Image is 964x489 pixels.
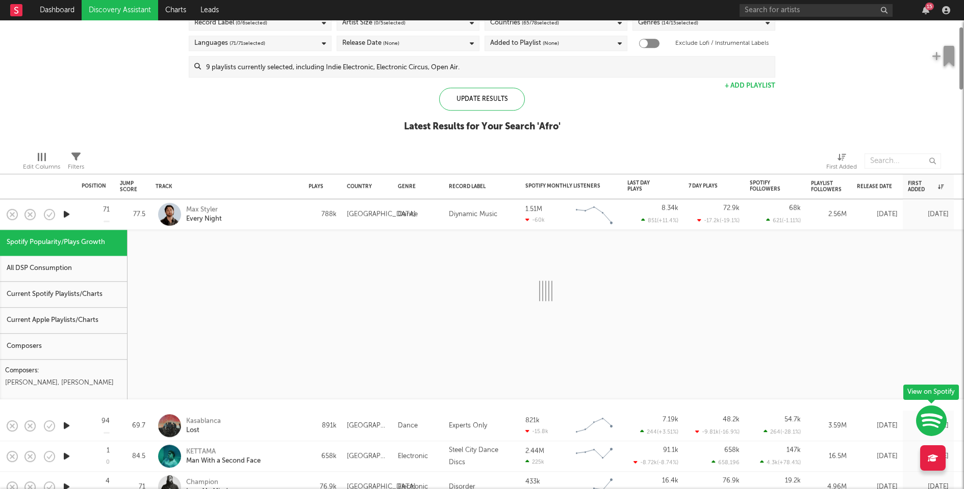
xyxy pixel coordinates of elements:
[663,416,678,423] div: 7.19k
[106,478,110,484] div: 4
[439,88,525,111] div: Update Results
[811,180,842,193] div: Playlist Followers
[857,183,893,189] div: Release Date
[697,217,740,224] div: -17.2k ( -19.1 % )
[638,17,698,29] div: Genres
[908,180,944,193] div: First Added
[186,447,261,456] div: KETTAMA
[740,4,893,17] input: Search for artists
[156,183,293,189] div: Track
[309,208,337,221] div: 788k
[662,477,678,484] div: 16.4k
[107,447,110,454] div: 1
[784,416,801,423] div: 54.7k
[826,161,857,173] div: First Added
[347,420,388,432] div: [GEOGRAPHIC_DATA]
[865,153,941,169] input: Search...
[724,447,740,453] div: 658k
[723,205,740,211] div: 72.9k
[640,428,678,435] div: 244 ( +3.51 % )
[525,183,602,189] div: Spotify Monthly Listeners
[342,37,399,49] div: Release Date
[662,205,678,211] div: 8.34k
[309,450,337,463] div: 658k
[490,17,559,29] div: Countries
[857,420,898,432] div: [DATE]
[120,420,145,432] div: 69.7
[68,148,84,178] div: Filters
[449,183,510,189] div: Record Label
[102,418,110,425] div: 94
[811,450,847,463] div: 16.5M
[785,477,801,484] div: 19.2k
[186,205,222,214] div: Max Styler
[787,447,801,453] div: 147k
[766,217,801,224] div: 621 ( -1.11 % )
[342,17,405,29] div: Artist Size
[186,205,222,224] a: Max StylerEvery Night
[383,37,399,49] span: (None)
[309,420,337,432] div: 891k
[106,460,110,466] div: 0
[627,180,663,192] div: Last Day Plays
[347,450,388,463] div: [GEOGRAPHIC_DATA]
[662,17,698,29] span: ( 14 / 15 selected)
[908,208,949,221] div: [DATE]
[675,37,769,49] label: Exclude Lofi / Instrumental Labels
[641,217,678,224] div: 851 ( +11.4 % )
[186,456,261,466] div: Man With a Second Face
[404,121,561,133] div: Latest Results for Your Search ' Afro '
[490,37,559,49] div: Added to Playlist
[236,17,267,29] span: ( 0 / 6 selected)
[925,3,934,10] div: 15
[194,17,267,29] div: Record Label
[723,416,740,423] div: 48.2k
[374,17,405,29] span: ( 0 / 5 selected)
[120,450,145,463] div: 84.5
[230,37,265,49] span: ( 71 / 71 selected)
[723,477,740,484] div: 76.9k
[760,459,801,466] div: 4.3k ( +78.4 % )
[186,447,261,466] a: KETTAMAMan With a Second Face
[398,420,418,432] div: Dance
[82,183,106,189] div: Position
[449,420,487,432] div: Experts Only
[826,148,857,178] div: First Added
[23,148,60,178] div: Edit Columns
[789,205,801,211] div: 68k
[186,417,221,435] a: KasablancaLost
[309,183,323,189] div: Plays
[5,365,122,377] div: Composers:
[695,428,740,435] div: -9.81k ( -16.9 % )
[908,450,949,463] div: [DATE]
[525,417,540,424] div: 821k
[186,417,221,426] div: Kasablanca
[347,183,383,189] div: Country
[525,478,540,485] div: 433k
[186,478,228,487] div: Champion
[525,448,544,454] div: 2.44M
[712,459,740,466] div: 658,196
[525,206,542,212] div: 1.51M
[689,183,724,189] div: 7 Day Plays
[633,459,678,466] div: -8.72k ( -8.74 % )
[525,428,548,434] div: -15.8k
[449,444,515,469] div: Steel City Dance Discs
[857,208,898,221] div: [DATE]
[764,428,801,435] div: 264 ( -28.1 % )
[922,6,929,14] button: 15
[571,413,617,439] svg: Chart title
[186,214,222,224] div: Every Night
[347,208,416,221] div: [GEOGRAPHIC_DATA]
[120,180,137,193] div: Jump Score
[750,180,785,192] div: Spotify Followers
[571,444,617,469] svg: Chart title
[543,37,559,49] span: (None)
[398,450,428,463] div: Electronic
[201,57,775,77] input: 9 playlists currently selected, including Indie Electronic, Electronic Circus, Open Air.
[725,83,775,89] button: + Add Playlist
[525,216,545,223] div: -60k
[525,458,544,465] div: 225k
[103,207,110,213] div: 71
[663,447,678,453] div: 91.1k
